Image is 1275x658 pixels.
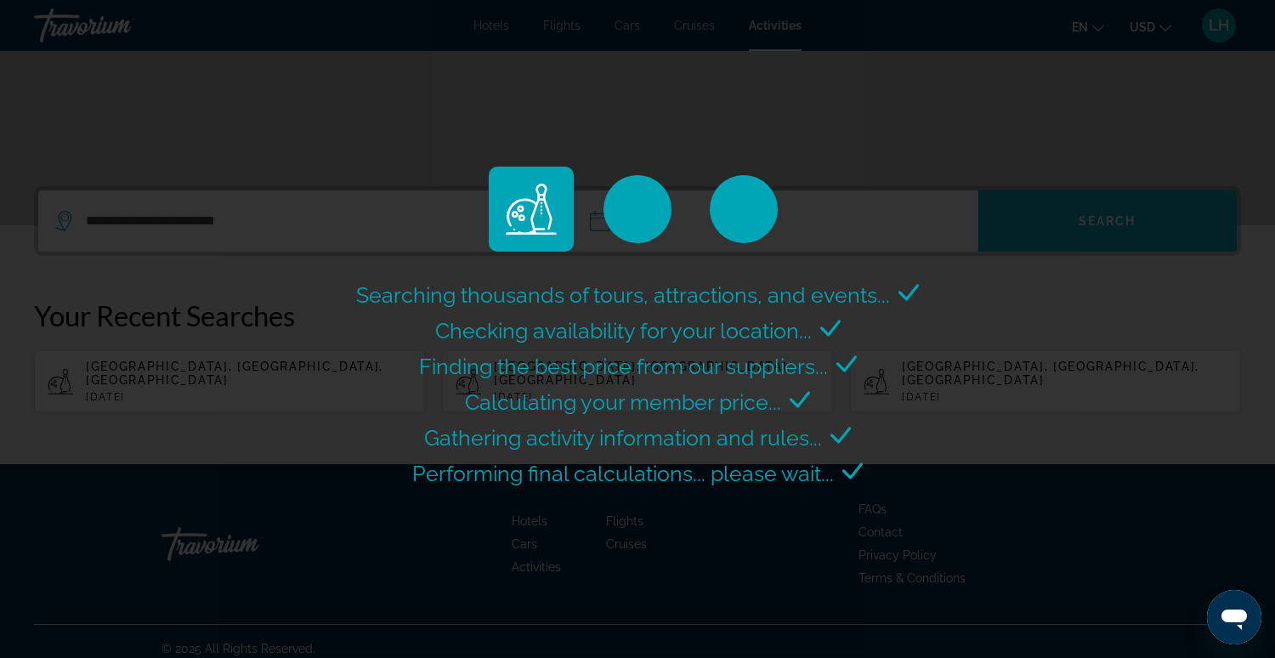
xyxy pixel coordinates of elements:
span: Finding the best price from our suppliers... [419,354,828,379]
span: Gathering activity information and rules... [424,425,822,451]
iframe: Button to launch messaging window [1207,590,1261,644]
span: Performing final calculations... please wait... [412,461,834,486]
span: Checking availability for your location... [435,318,812,343]
span: Calculating your member price... [465,389,781,415]
span: Searching thousands of tours, attractions, and events... [356,282,890,308]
